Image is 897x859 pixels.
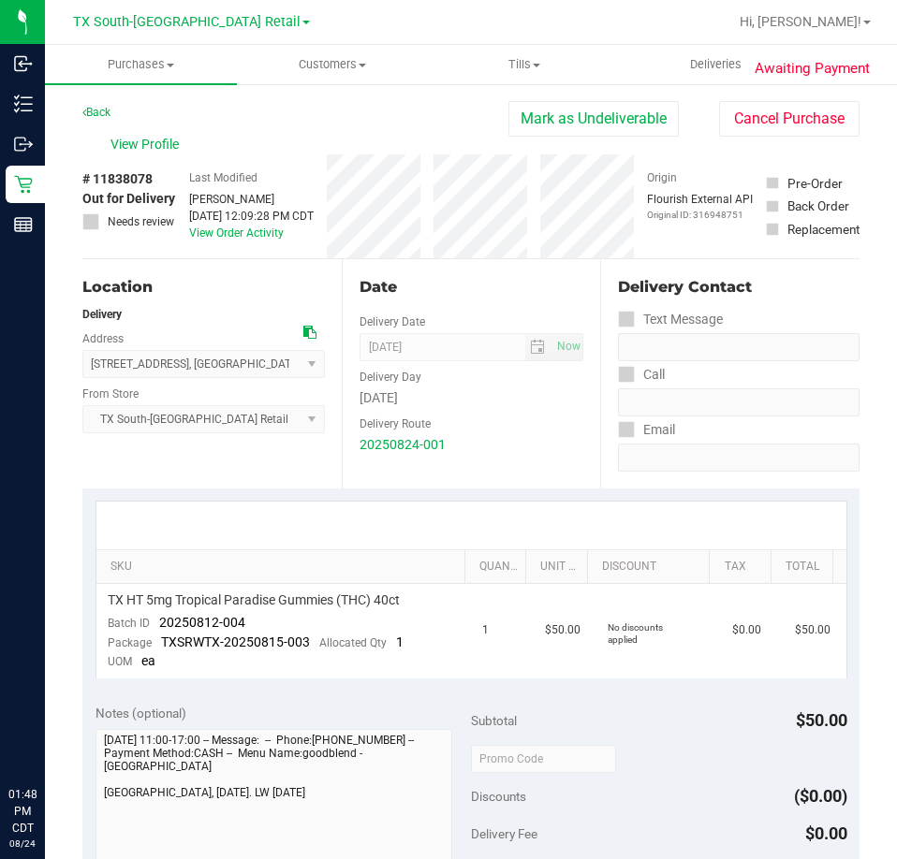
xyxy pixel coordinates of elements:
p: 01:48 PM CDT [8,786,37,837]
a: Tax [725,560,764,575]
span: No discounts applied [608,622,663,645]
label: Delivery Route [360,415,431,432]
a: 20250824-001 [360,437,446,452]
a: Discount [602,560,702,575]
span: $50.00 [796,710,847,730]
span: UOM [108,655,132,668]
button: Mark as Undeliverable [508,101,679,137]
span: Subtotal [471,713,517,728]
span: Discounts [471,779,526,813]
span: $50.00 [795,621,831,639]
input: Format: (999) 999-9999 [618,388,860,416]
inline-svg: Inventory [14,95,33,113]
div: [DATE] 12:09:28 PM CDT [189,208,314,225]
span: ($0.00) [794,786,847,806]
div: Location [82,276,325,298]
div: Flourish External API [647,191,753,222]
span: Deliveries [665,56,767,73]
span: ea [141,653,155,668]
label: Call [618,361,665,388]
span: 1 [396,634,404,649]
a: Back [82,106,110,119]
span: Hi, [PERSON_NAME]! [740,14,861,29]
iframe: Resource center [19,709,75,765]
inline-svg: Reports [14,215,33,234]
span: Tills [430,56,620,73]
label: Email [618,416,675,444]
span: View Profile [110,135,185,154]
div: Date [360,276,584,298]
label: Delivery Date [360,313,425,330]
span: Customers [238,56,428,73]
inline-svg: Inbound [14,54,33,73]
div: [PERSON_NAME] [189,191,314,208]
input: Promo Code [471,745,616,773]
span: Purchases [45,56,237,73]
button: Cancel Purchase [719,101,860,137]
div: Pre-Order [787,174,843,193]
div: Back Order [787,197,849,215]
span: 1 [482,621,489,639]
span: $0.00 [805,823,847,843]
iframe: Resource center unread badge [55,706,78,729]
a: Purchases [45,45,237,84]
label: Text Message [618,306,723,333]
span: Delivery Fee [471,826,537,841]
inline-svg: Retail [14,175,33,194]
label: From Store [82,386,139,402]
span: Package [108,636,152,649]
label: Origin [647,169,677,186]
label: Delivery Day [360,369,421,386]
p: 08/24 [8,837,37,851]
a: Customers [237,45,429,84]
span: 20250812-004 [159,615,245,630]
span: Batch ID [108,617,150,630]
span: Needs review [108,213,174,230]
a: Tills [429,45,621,84]
div: [DATE] [360,388,584,408]
span: Awaiting Payment [755,58,870,80]
span: Out for Delivery [82,189,175,209]
label: Address [82,330,124,347]
div: Delivery Contact [618,276,860,298]
strong: Delivery [82,308,122,321]
div: Copy address to clipboard [303,323,316,342]
span: Allocated Qty [319,636,387,649]
p: Original ID: 316948751 [647,208,753,222]
a: Deliveries [620,45,812,84]
input: Format: (999) 999-9999 [618,333,860,361]
label: Last Modified [189,169,257,186]
a: Quantity [479,560,519,575]
span: # 11838078 [82,169,153,189]
a: Unit Price [540,560,580,575]
span: TXSRWTX-20250815-003 [161,634,310,649]
a: SKU [110,560,457,575]
a: View Order Activity [189,226,284,240]
div: Replacement [787,220,860,239]
span: TX South-[GEOGRAPHIC_DATA] Retail [73,14,301,30]
a: Total [786,560,825,575]
span: Notes (optional) [96,706,186,721]
span: $0.00 [732,621,761,639]
inline-svg: Outbound [14,135,33,153]
span: TX HT 5mg Tropical Paradise Gummies (THC) 40ct [108,591,400,609]
span: $50.00 [545,621,581,639]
